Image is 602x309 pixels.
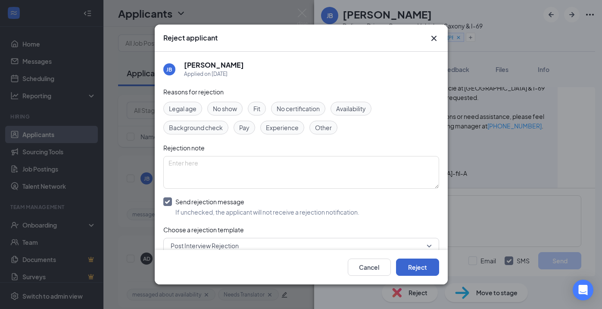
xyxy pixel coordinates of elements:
button: Close [429,33,439,44]
div: Open Intercom Messenger [573,280,593,300]
span: Pay [239,123,250,132]
h5: [PERSON_NAME] [184,60,244,70]
button: Cancel [348,259,391,276]
span: Rejection note [163,144,205,152]
span: Other [315,123,332,132]
span: Availability [336,104,366,113]
div: JB [166,66,172,73]
span: Choose a rejection template [163,226,244,234]
span: Reasons for rejection [163,88,224,96]
span: Fit [253,104,260,113]
span: Background check [169,123,223,132]
span: No show [213,104,237,113]
span: Legal age [169,104,197,113]
div: Applied on [DATE] [184,70,244,78]
span: No certification [277,104,320,113]
svg: Cross [429,33,439,44]
span: Experience [266,123,299,132]
h3: Reject applicant [163,33,218,43]
button: Reject [396,259,439,276]
span: Post Interview Rejection [171,239,239,252]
